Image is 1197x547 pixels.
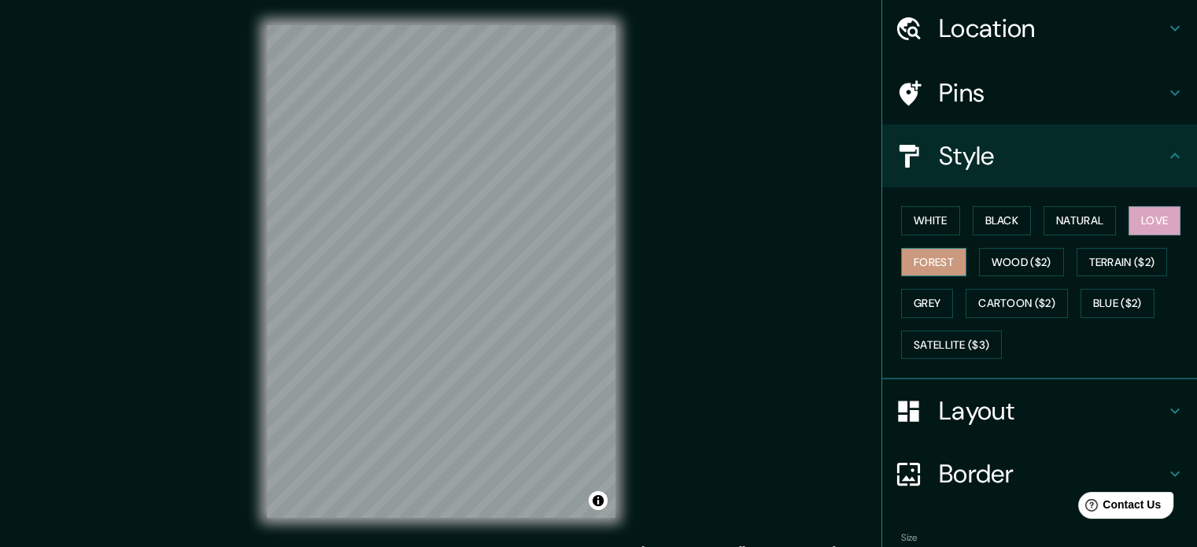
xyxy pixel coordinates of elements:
button: White [901,206,960,235]
div: Pins [882,61,1197,124]
button: Cartoon ($2) [966,289,1068,318]
h4: Pins [939,77,1166,109]
button: Black [973,206,1032,235]
div: Layout [882,379,1197,442]
div: Style [882,124,1197,187]
button: Toggle attribution [589,491,608,510]
button: Love [1129,206,1180,235]
button: Satellite ($3) [901,331,1002,360]
button: Grey [901,289,953,318]
h4: Layout [939,395,1166,427]
h4: Border [939,458,1166,490]
iframe: Help widget launcher [1057,486,1180,530]
canvas: Map [267,25,615,518]
button: Natural [1044,206,1116,235]
button: Forest [901,248,966,277]
h4: Style [939,140,1166,172]
div: Border [882,442,1197,505]
button: Blue ($2) [1081,289,1155,318]
button: Wood ($2) [979,248,1064,277]
h4: Location [939,13,1166,44]
button: Terrain ($2) [1077,248,1168,277]
label: Size [901,531,918,545]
